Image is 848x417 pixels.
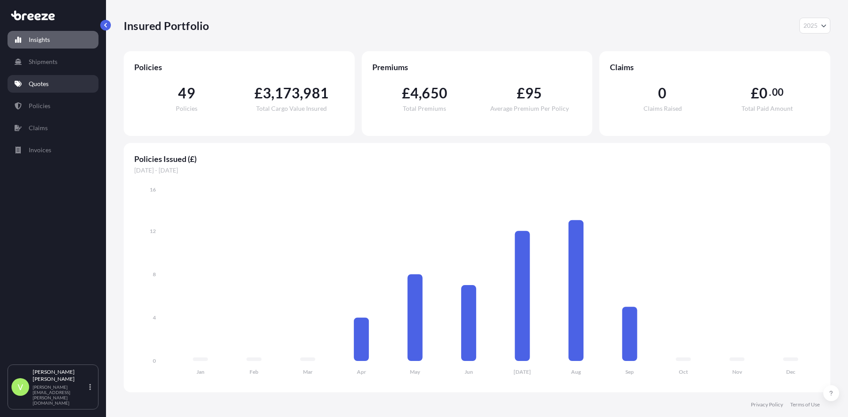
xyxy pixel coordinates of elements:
[271,86,274,100] span: ,
[419,86,422,100] span: ,
[8,97,98,115] a: Policies
[275,86,300,100] span: 173
[742,105,793,112] span: Total Paid Amount
[153,314,156,321] tspan: 4
[422,86,447,100] span: 650
[372,62,582,72] span: Premiums
[610,62,820,72] span: Claims
[799,18,830,34] button: Year Selector
[250,368,258,375] tspan: Feb
[751,401,783,408] a: Privacy Policy
[29,101,50,110] p: Policies
[8,75,98,93] a: Quotes
[153,271,156,278] tspan: 8
[18,383,23,391] span: V
[134,166,820,175] span: [DATE] - [DATE]
[134,154,820,164] span: Policies Issued (£)
[8,31,98,49] a: Insights
[658,86,666,100] span: 0
[150,228,156,234] tspan: 12
[153,357,156,364] tspan: 0
[29,146,51,154] p: Invoices
[803,21,818,30] span: 2025
[8,141,98,159] a: Invoices
[33,368,87,383] p: [PERSON_NAME] [PERSON_NAME]
[410,368,420,375] tspan: May
[197,368,204,375] tspan: Jan
[134,62,344,72] span: Policies
[625,368,634,375] tspan: Sep
[357,368,366,375] tspan: Apr
[790,401,820,408] a: Terms of Use
[514,368,531,375] tspan: [DATE]
[644,105,682,112] span: Claims Raised
[29,79,49,88] p: Quotes
[679,368,688,375] tspan: Oct
[263,86,271,100] span: 3
[178,86,195,100] span: 49
[410,86,419,100] span: 4
[150,186,156,193] tspan: 16
[29,124,48,132] p: Claims
[33,384,87,406] p: [PERSON_NAME][EMAIL_ADDRESS][PERSON_NAME][DOMAIN_NAME]
[256,105,327,112] span: Total Cargo Value Insured
[303,368,313,375] tspan: Mar
[176,105,197,112] span: Policies
[769,89,771,96] span: .
[402,86,410,100] span: £
[303,86,329,100] span: 981
[465,368,473,375] tspan: Jun
[732,368,742,375] tspan: Nov
[517,86,525,100] span: £
[124,19,209,33] p: Insured Portfolio
[490,105,569,112] span: Average Premium Per Policy
[403,105,446,112] span: Total Premiums
[300,86,303,100] span: ,
[8,119,98,137] a: Claims
[571,368,581,375] tspan: Aug
[29,57,57,66] p: Shipments
[525,86,542,100] span: 95
[759,86,768,100] span: 0
[29,35,50,44] p: Insights
[8,53,98,71] a: Shipments
[786,368,795,375] tspan: Dec
[751,86,759,100] span: £
[772,89,784,96] span: 00
[254,86,263,100] span: £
